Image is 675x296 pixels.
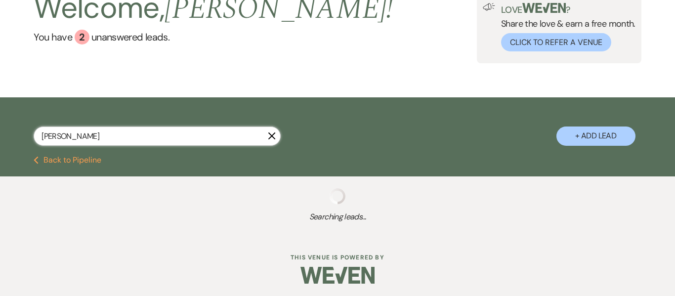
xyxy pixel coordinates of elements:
[522,3,566,13] img: weven-logo-green.svg
[34,30,393,44] a: You have 2 unanswered leads.
[495,3,635,51] div: Share the love & earn a free month.
[300,258,375,293] img: Weven Logo
[501,33,611,51] button: Click to Refer a Venue
[75,30,89,44] div: 2
[34,156,101,164] button: Back to Pipeline
[330,188,345,204] img: loading spinner
[34,211,641,223] span: Searching leads...
[34,127,281,146] input: Search by name, event date, email address or phone number
[501,3,635,14] p: Love ?
[483,3,495,11] img: loud-speaker-illustration.svg
[556,127,635,146] button: + Add Lead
